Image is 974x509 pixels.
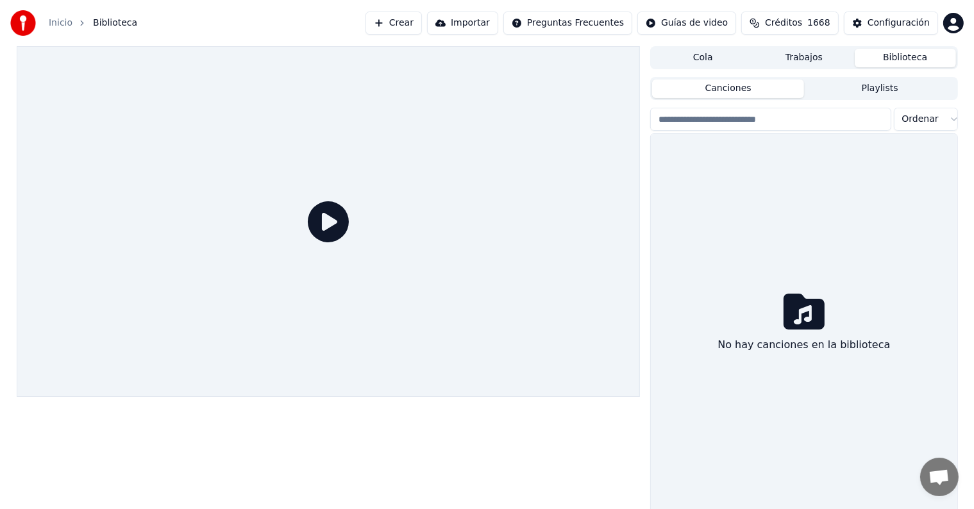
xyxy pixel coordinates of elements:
span: Créditos [765,17,802,29]
a: Inicio [49,17,72,29]
div: No hay canciones en la biblioteca [712,332,895,358]
div: Chat abierto [920,458,959,496]
img: youka [10,10,36,36]
button: Trabajos [753,49,855,67]
button: Cola [652,49,753,67]
button: Biblioteca [855,49,956,67]
span: Ordenar [902,113,939,126]
button: Configuración [844,12,938,35]
span: 1668 [807,17,830,29]
button: Preguntas Frecuentes [503,12,632,35]
button: Canciones [652,79,804,98]
div: Configuración [868,17,930,29]
button: Crear [365,12,422,35]
nav: breadcrumb [49,17,137,29]
button: Créditos1668 [741,12,839,35]
button: Guías de video [637,12,736,35]
button: Playlists [804,79,956,98]
span: Biblioteca [93,17,137,29]
button: Importar [427,12,498,35]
